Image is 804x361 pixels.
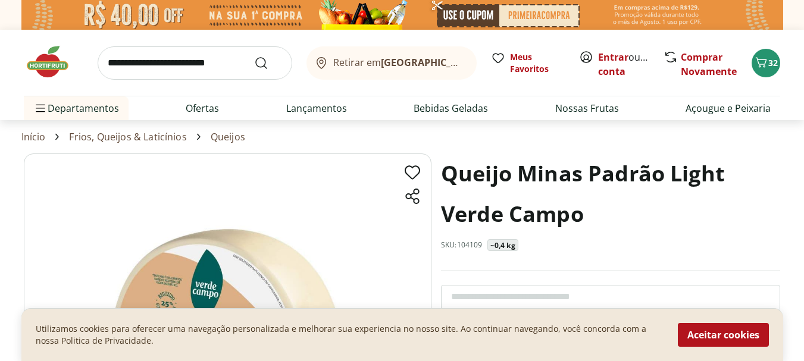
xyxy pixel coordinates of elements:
[211,131,245,142] a: Queijos
[254,56,283,70] button: Submit Search
[441,240,483,250] p: SKU: 104109
[555,101,619,115] a: Nossas Frutas
[306,46,477,80] button: Retirar em[GEOGRAPHIC_DATA]/[GEOGRAPHIC_DATA]
[681,51,737,78] a: Comprar Novamente
[186,101,219,115] a: Ofertas
[510,51,565,75] span: Meus Favoritos
[686,101,771,115] a: Açougue e Peixaria
[490,241,515,250] p: ~0,4 kg
[69,131,186,142] a: Frios, Queijos & Laticínios
[333,57,465,68] span: Retirar em
[441,153,780,234] h1: Queijo Minas Padrão Light Verde Campo
[768,57,778,68] span: 32
[286,101,347,115] a: Lançamentos
[678,323,769,347] button: Aceitar cookies
[598,50,651,79] span: ou
[24,44,83,80] img: Hortifruti
[36,323,664,347] p: Utilizamos cookies para oferecer uma navegação personalizada e melhorar sua experiencia no nosso ...
[33,94,119,123] span: Departamentos
[381,56,581,69] b: [GEOGRAPHIC_DATA]/[GEOGRAPHIC_DATA]
[98,46,292,80] input: search
[491,51,565,75] a: Meus Favoritos
[21,131,46,142] a: Início
[33,94,48,123] button: Menu
[752,49,780,77] button: Carrinho
[414,101,488,115] a: Bebidas Geladas
[598,51,664,78] a: Criar conta
[598,51,628,64] a: Entrar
